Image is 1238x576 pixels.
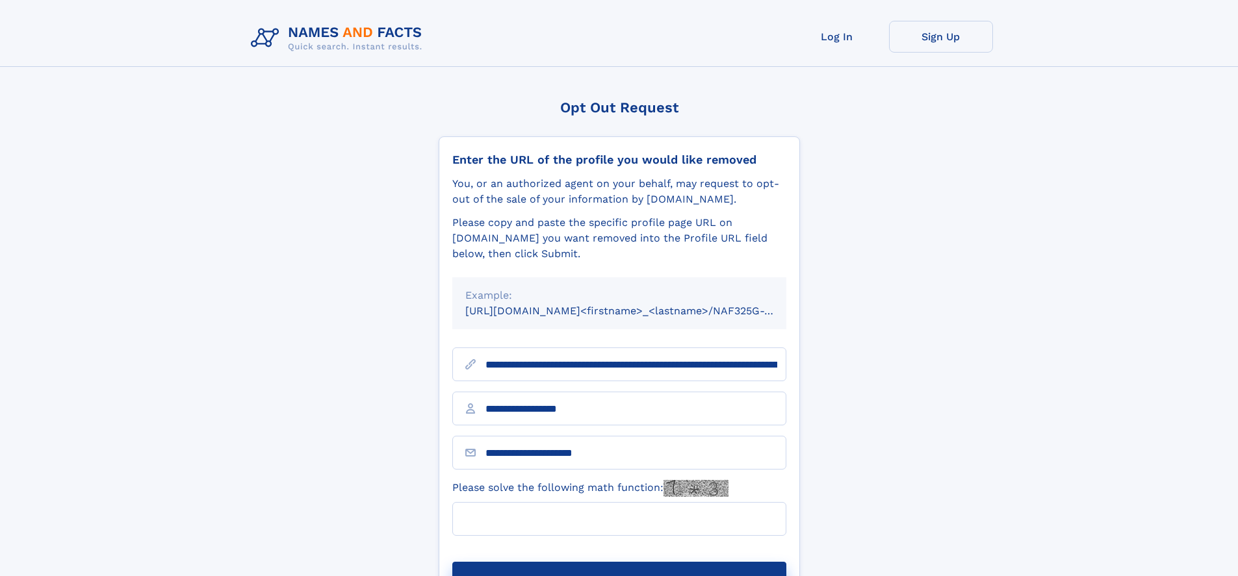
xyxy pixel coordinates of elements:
small: [URL][DOMAIN_NAME]<firstname>_<lastname>/NAF325G-xxxxxxxx [465,305,811,317]
label: Please solve the following math function: [452,480,729,497]
div: Please copy and paste the specific profile page URL on [DOMAIN_NAME] you want removed into the Pr... [452,215,786,262]
a: Log In [785,21,889,53]
div: You, or an authorized agent on your behalf, may request to opt-out of the sale of your informatio... [452,176,786,207]
a: Sign Up [889,21,993,53]
div: Enter the URL of the profile you would like removed [452,153,786,167]
div: Opt Out Request [439,99,800,116]
img: Logo Names and Facts [246,21,433,56]
div: Example: [465,288,773,303]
